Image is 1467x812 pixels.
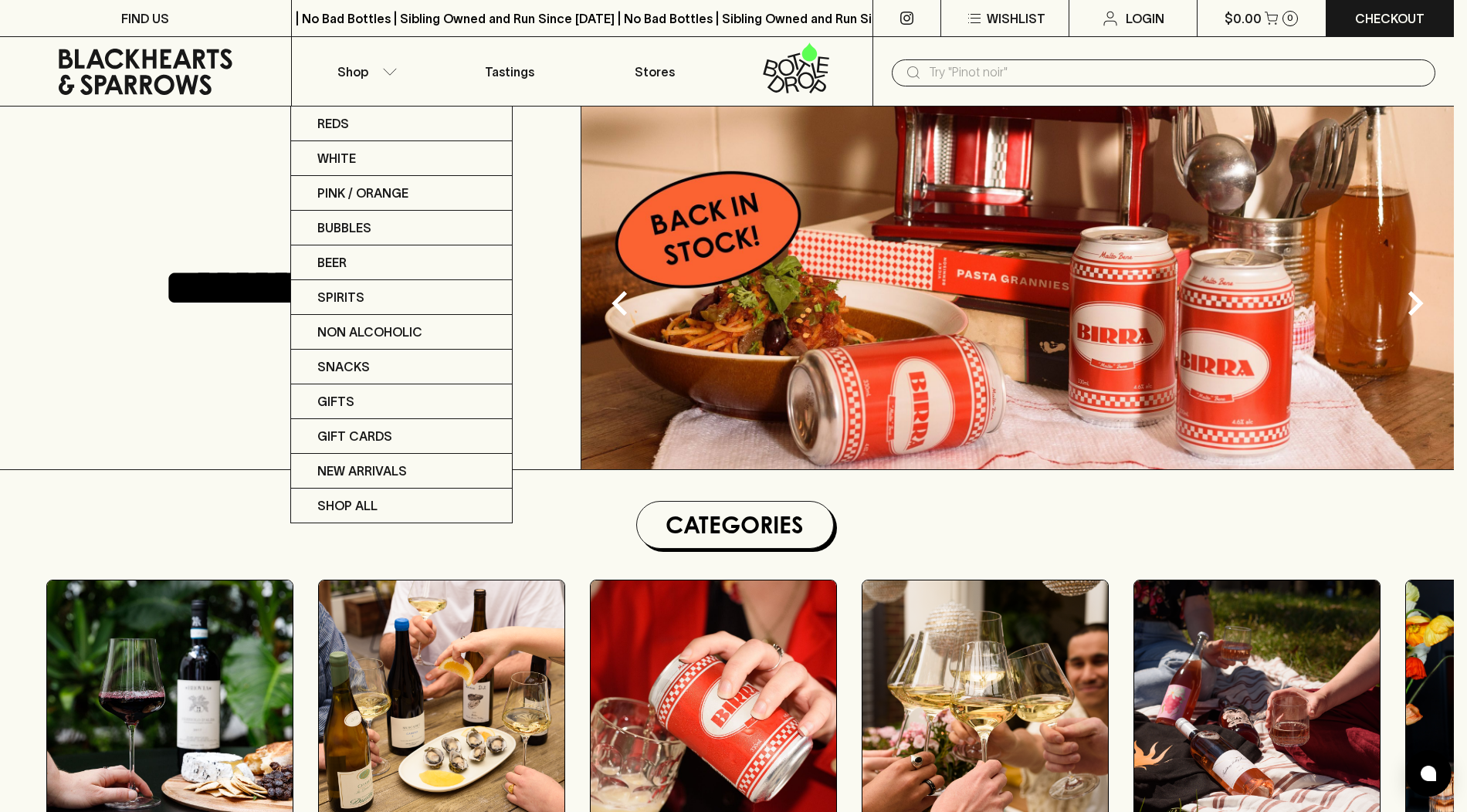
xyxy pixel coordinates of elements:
[1421,766,1436,781] img: bubble-icon
[291,141,512,176] a: White
[291,211,512,245] a: Bubbles
[317,149,356,167] p: White
[317,253,347,272] p: Beer
[291,350,512,384] a: Snacks
[317,462,407,480] p: New Arrivals
[317,323,422,341] p: Non Alcoholic
[317,427,392,445] p: Gift Cards
[317,357,370,376] p: Snacks
[291,315,512,350] a: Non Alcoholic
[291,454,512,489] a: New Arrivals
[317,184,408,202] p: Pink / Orange
[291,245,512,280] a: Beer
[291,489,512,523] a: SHOP ALL
[291,107,512,141] a: Reds
[317,496,378,515] p: SHOP ALL
[291,419,512,454] a: Gift Cards
[291,280,512,315] a: Spirits
[291,176,512,211] a: Pink / Orange
[317,288,364,306] p: Spirits
[291,384,512,419] a: Gifts
[317,392,354,411] p: Gifts
[317,114,349,133] p: Reds
[317,218,371,237] p: Bubbles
